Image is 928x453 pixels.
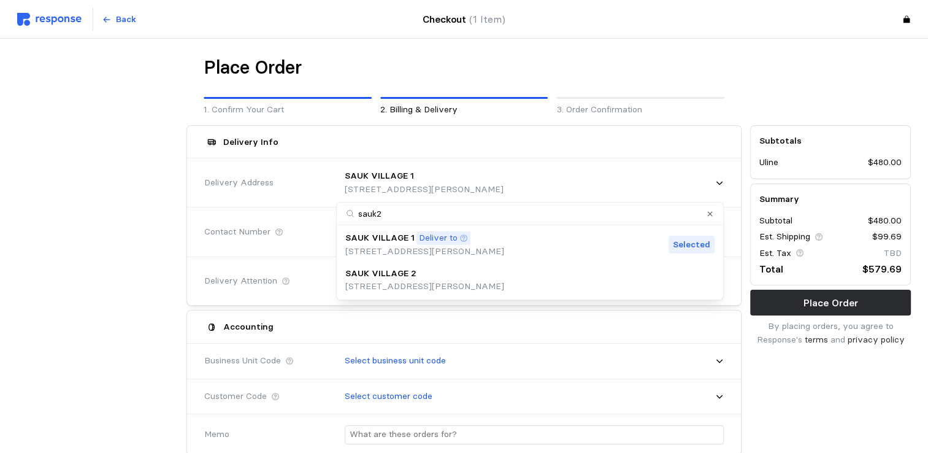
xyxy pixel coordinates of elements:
[759,193,902,206] h5: Summary
[204,354,281,368] span: Business Unit Code
[345,267,416,281] p: SAUK VILLAGE 2
[204,176,274,190] span: Delivery Address
[759,134,902,147] h5: Subtotals
[337,203,723,225] input: Search
[862,261,902,277] p: $579.69
[380,103,548,117] p: 2. Billing & Delivery
[759,214,792,228] p: Subtotal
[345,390,432,403] p: Select customer code
[673,238,710,252] p: Selected
[805,334,828,345] a: terms
[419,231,458,245] p: Deliver to
[759,247,791,260] p: Est. Tax
[204,390,267,403] span: Customer Code
[704,208,716,220] button: Clear value
[350,426,719,444] input: What are these orders for?
[750,290,911,316] button: Place Order
[345,169,414,183] p: SAUK VILLAGE 1
[848,334,905,345] a: privacy policy
[95,8,143,31] button: Back
[803,295,858,311] p: Place Order
[204,225,270,239] span: Contact Number
[116,13,136,26] p: Back
[469,14,505,25] span: (1 Item)
[345,231,415,245] p: SAUK VILLAGE 1
[868,156,902,169] p: $480.00
[884,247,902,260] p: TBD
[345,183,504,196] p: [STREET_ADDRESS][PERSON_NAME]
[204,56,302,80] h1: Place Order
[204,274,277,288] span: Delivery Attention
[223,320,274,333] h5: Accounting
[17,13,82,26] img: svg%3e
[750,320,911,346] p: By placing orders, you agree to Response's and
[345,354,446,368] p: Select business unit code
[345,245,504,258] p: [STREET_ADDRESS][PERSON_NAME]
[872,230,902,244] p: $99.69
[204,428,229,441] span: Memo
[345,280,504,293] p: [STREET_ADDRESS][PERSON_NAME]
[556,103,724,117] p: 3. Order Confirmation
[759,261,783,277] p: Total
[868,214,902,228] p: $480.00
[223,136,278,149] h5: Delivery Info
[204,103,372,117] p: 1. Confirm Your Cart
[759,156,778,169] p: Uline
[423,12,505,27] h4: Checkout
[759,230,810,244] p: Est. Shipping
